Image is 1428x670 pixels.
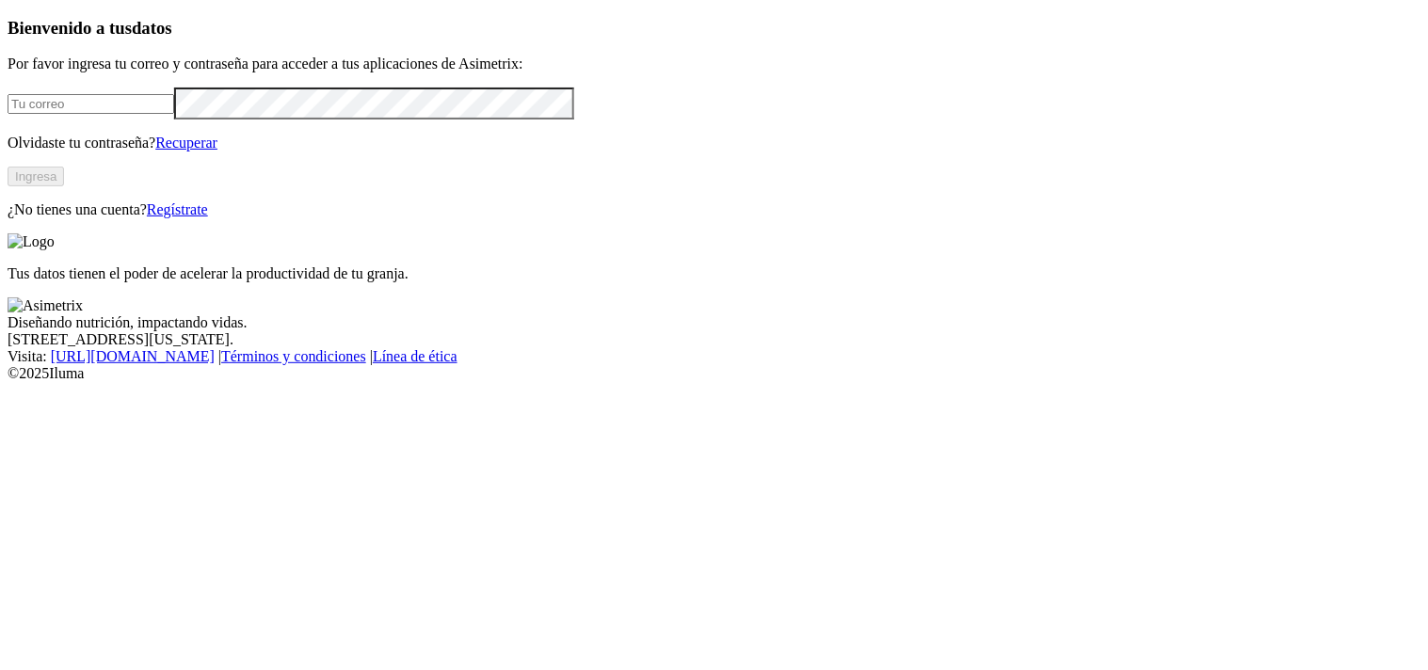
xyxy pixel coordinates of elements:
[51,348,215,364] a: [URL][DOMAIN_NAME]
[8,265,1420,282] p: Tus datos tienen el poder de acelerar la productividad de tu granja.
[155,135,217,151] a: Recuperar
[8,167,64,186] button: Ingresa
[8,331,1420,348] div: [STREET_ADDRESS][US_STATE].
[8,201,1420,218] p: ¿No tienes una cuenta?
[8,56,1420,72] p: Por favor ingresa tu correo y contraseña para acceder a tus aplicaciones de Asimetrix:
[8,365,1420,382] div: © 2025 Iluma
[8,314,1420,331] div: Diseñando nutrición, impactando vidas.
[132,18,172,38] span: datos
[8,297,83,314] img: Asimetrix
[221,348,366,364] a: Términos y condiciones
[147,201,208,217] a: Regístrate
[8,94,174,114] input: Tu correo
[8,233,55,250] img: Logo
[8,18,1420,39] h3: Bienvenido a tus
[8,348,1420,365] div: Visita : | |
[373,348,457,364] a: Línea de ética
[8,135,1420,152] p: Olvidaste tu contraseña?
